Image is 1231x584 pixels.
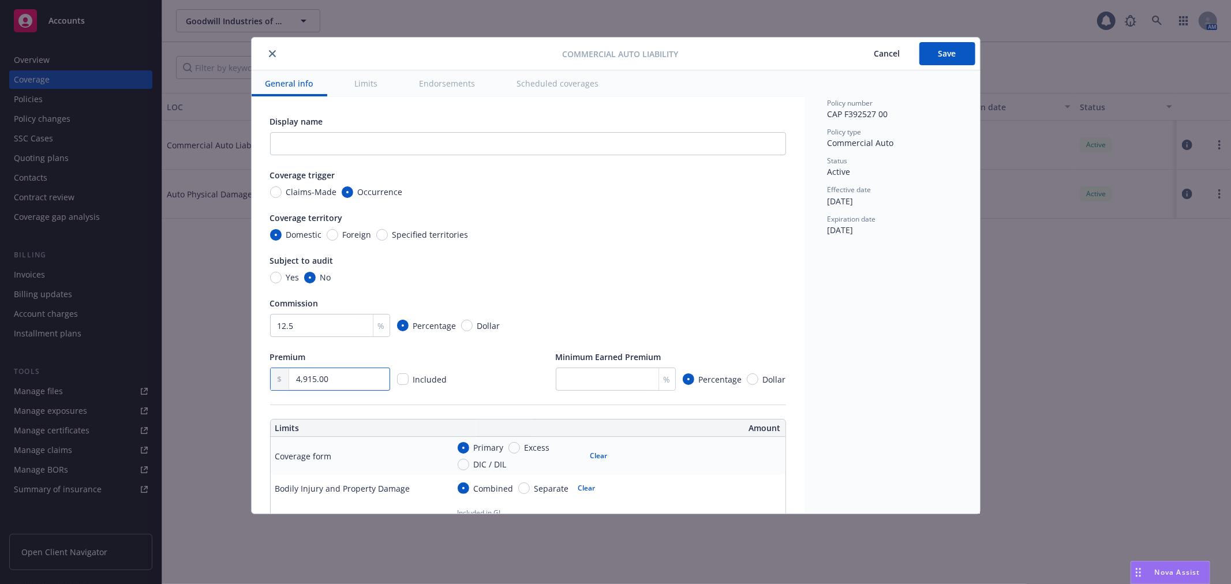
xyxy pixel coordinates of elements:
input: 0.00 [289,368,389,390]
span: Nova Assist [1155,567,1200,577]
span: % [378,320,385,332]
th: Limits [271,420,477,437]
span: Included in GL [458,508,503,518]
button: Clear [583,448,615,464]
span: Percentage [699,373,742,385]
button: Limits [341,70,392,96]
span: Yes [286,271,300,283]
input: Dollar [747,373,758,385]
button: Cancel [855,42,919,65]
span: Policy type [828,127,862,137]
span: Coverage territory [270,212,343,223]
input: Occurrence [342,186,353,198]
span: Commission [270,298,319,309]
span: Expiration date [828,214,876,224]
div: Drag to move [1131,561,1146,583]
span: Occurrence [358,186,403,198]
input: Excess [508,442,520,454]
input: Primary [458,442,469,454]
span: Primary [474,441,504,454]
span: Subject to audit [270,255,334,266]
span: Domestic [286,229,322,241]
button: Endorsements [406,70,489,96]
span: Included [413,374,447,385]
input: Separate [518,482,530,494]
th: Amount [533,420,785,437]
span: Commercial Auto Liability [562,48,678,60]
button: close [265,47,279,61]
div: Bodily Injury and Property Damage [275,482,410,495]
input: Dollar [461,320,473,331]
span: Cancel [874,48,900,59]
span: Combined [474,482,514,495]
input: Combined [458,482,469,494]
input: Percentage [397,320,409,331]
span: Dollar [477,320,500,332]
span: Premium [270,351,306,362]
span: CAP F392527 00 [828,108,888,119]
span: Active [828,166,851,177]
button: General info [252,70,327,96]
span: Separate [534,482,569,495]
span: [DATE] [828,224,854,235]
span: Minimum Earned Premium [556,351,661,362]
span: Excess [525,441,550,454]
span: Effective date [828,185,871,194]
span: No [320,271,331,283]
span: % [664,373,671,385]
span: Dollar [763,373,786,385]
input: Specified territories [376,229,388,241]
button: Clear [571,480,603,496]
span: [DATE] [828,196,854,207]
span: Save [938,48,956,59]
button: Scheduled coverages [503,70,613,96]
input: Claims-Made [270,186,282,198]
input: Percentage [683,373,694,385]
button: Save [919,42,975,65]
span: Claims-Made [286,186,337,198]
div: Coverage form [275,450,332,462]
input: Yes [270,272,282,283]
span: Commercial Auto [828,137,894,148]
input: Foreign [327,229,338,241]
input: No [304,272,316,283]
span: Specified territories [392,229,469,241]
input: Domestic [270,229,282,241]
span: Coverage trigger [270,170,335,181]
input: DIC / DIL [458,459,469,470]
span: Foreign [343,229,372,241]
span: Percentage [413,320,457,332]
span: Status [828,156,848,166]
span: Display name [270,116,323,127]
span: Policy number [828,98,873,108]
span: DIC / DIL [474,458,507,470]
button: Nova Assist [1131,561,1210,584]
